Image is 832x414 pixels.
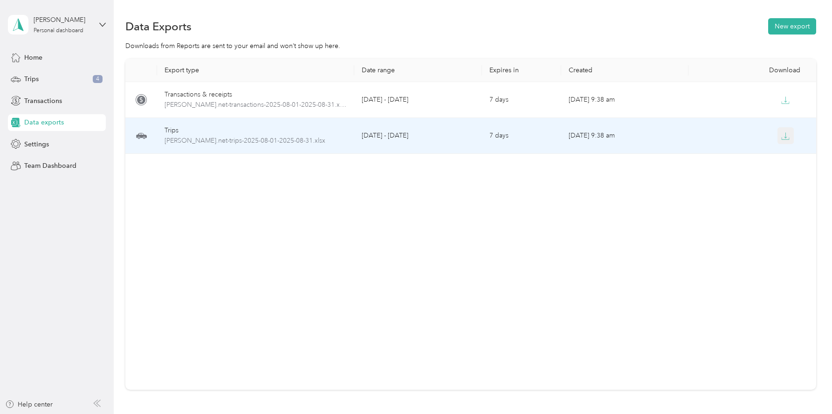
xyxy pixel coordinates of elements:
span: Data exports [24,117,64,127]
td: [DATE] - [DATE] [354,118,481,154]
button: Help center [5,400,53,409]
th: Date range [354,59,481,82]
span: davidsmail-cox.net-trips-2025-08-01-2025-08-31.xlsx [165,136,347,146]
span: Trips [24,74,39,84]
td: [DATE] 9:38 am [561,82,688,118]
div: [PERSON_NAME] [34,15,92,25]
h1: Data Exports [125,21,192,31]
button: New export [768,18,816,34]
th: Created [561,59,688,82]
td: [DATE] 9:38 am [561,118,688,154]
div: Download [696,66,808,74]
div: Personal dashboard [34,28,83,34]
th: Export type [157,59,354,82]
div: Trips [165,125,347,136]
div: Transactions & receipts [165,90,347,100]
div: Downloads from Reports are sent to your email and won’t show up here. [125,41,816,51]
td: 7 days [482,82,562,118]
span: Home [24,53,42,62]
th: Expires in [482,59,562,82]
span: 4 [93,75,103,83]
td: [DATE] - [DATE] [354,82,481,118]
span: Transactions [24,96,62,106]
iframe: Everlance-gr Chat Button Frame [780,362,832,414]
td: 7 days [482,118,562,154]
span: Settings [24,139,49,149]
span: davidsmail-cox.net-transactions-2025-08-01-2025-08-31.xlsx [165,100,347,110]
span: Team Dashboard [24,161,76,171]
